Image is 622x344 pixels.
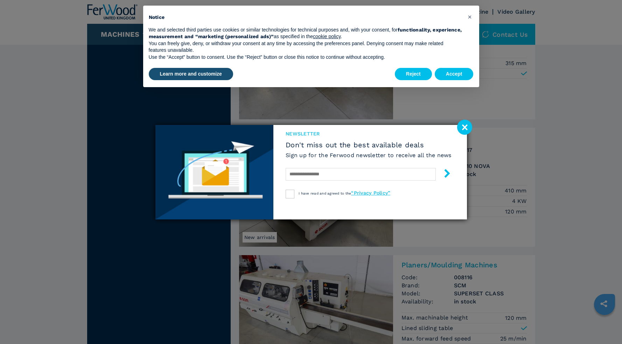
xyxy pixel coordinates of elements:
[149,54,462,61] p: Use the “Accept” button to consent. Use the “Reject” button or close this notice to continue with...
[149,27,462,40] strong: functionality, experience, measurement and “marketing (personalized ads)”
[149,27,462,40] p: We and selected third parties use cookies or similar technologies for technical purposes and, wit...
[286,141,452,149] span: Don't miss out the best available deals
[149,14,462,21] h2: Notice
[351,190,390,196] a: “Privacy Policy”
[155,125,274,219] img: Newsletter image
[464,11,476,22] button: Close this notice
[149,40,462,54] p: You can freely give, deny, or withdraw your consent at any time by accessing the preferences pane...
[313,34,341,39] a: cookie policy
[435,68,474,80] button: Accept
[149,68,233,80] button: Learn more and customize
[286,130,452,137] span: newsletter
[286,151,452,159] h6: Sign up for the Ferwood newsletter to receive all the news
[468,13,472,21] span: ×
[395,68,432,80] button: Reject
[436,166,452,183] button: submit-button
[299,191,390,195] span: I have read and agreed to the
